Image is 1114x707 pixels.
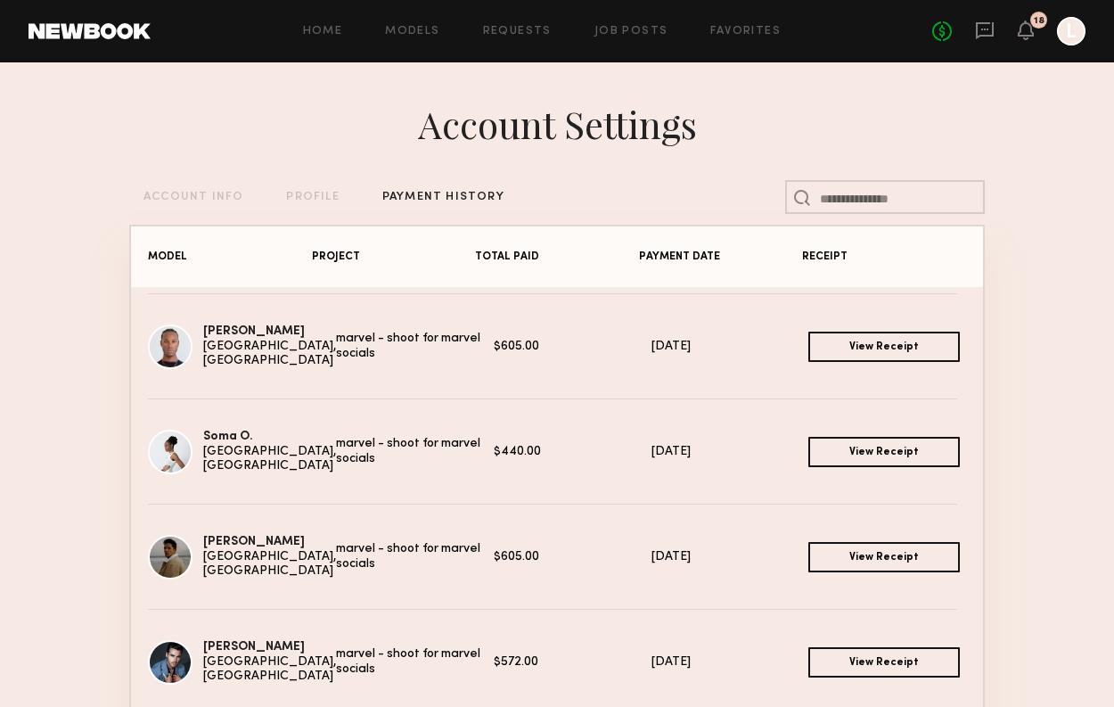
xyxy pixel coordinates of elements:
[312,251,476,263] div: PROJECT
[148,251,312,263] div: MODEL
[808,647,960,678] a: View Receipt
[475,251,639,263] div: TOTAL PAID
[802,251,966,263] div: RECEIPT
[651,445,809,460] div: [DATE]
[651,340,809,355] div: [DATE]
[203,641,305,653] a: [PERSON_NAME]
[203,340,336,370] div: [GEOGRAPHIC_DATA], [GEOGRAPHIC_DATA]
[494,340,651,355] div: $605.00
[336,437,494,467] div: marvel - shoot for marvel socials
[203,550,336,580] div: [GEOGRAPHIC_DATA], [GEOGRAPHIC_DATA]
[808,332,960,362] a: View Receipt
[203,445,336,475] div: [GEOGRAPHIC_DATA], [GEOGRAPHIC_DATA]
[651,550,809,565] div: [DATE]
[808,542,960,572] a: View Receipt
[303,26,343,37] a: Home
[286,192,339,203] div: PROFILE
[203,655,336,686] div: [GEOGRAPHIC_DATA], [GEOGRAPHIC_DATA]
[1034,16,1044,26] div: 18
[639,251,803,263] div: PAYMENT DATE
[808,437,960,467] a: View Receipt
[203,325,305,337] a: [PERSON_NAME]
[148,430,192,474] img: Soma O.
[148,325,192,369] img: Jeffrey H.
[148,535,192,580] img: Ryan D.
[148,640,192,685] img: Jake H.
[385,26,439,37] a: Models
[594,26,668,37] a: Job Posts
[203,431,253,442] a: Soma O.
[651,655,809,670] div: [DATE]
[336,647,494,678] div: marvel - shoot for marvel socials
[143,192,243,203] div: ACCOUNT INFO
[418,99,697,149] div: Account Settings
[483,26,552,37] a: Requests
[336,332,494,362] div: marvel - shoot for marvel socials
[494,445,651,460] div: $440.00
[1057,17,1085,45] a: L
[382,192,504,203] div: PAYMENT HISTORY
[710,26,781,37] a: Favorites
[203,536,305,547] a: [PERSON_NAME]
[494,550,651,565] div: $605.00
[336,542,494,572] div: marvel - shoot for marvel socials
[494,655,651,670] div: $572.00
